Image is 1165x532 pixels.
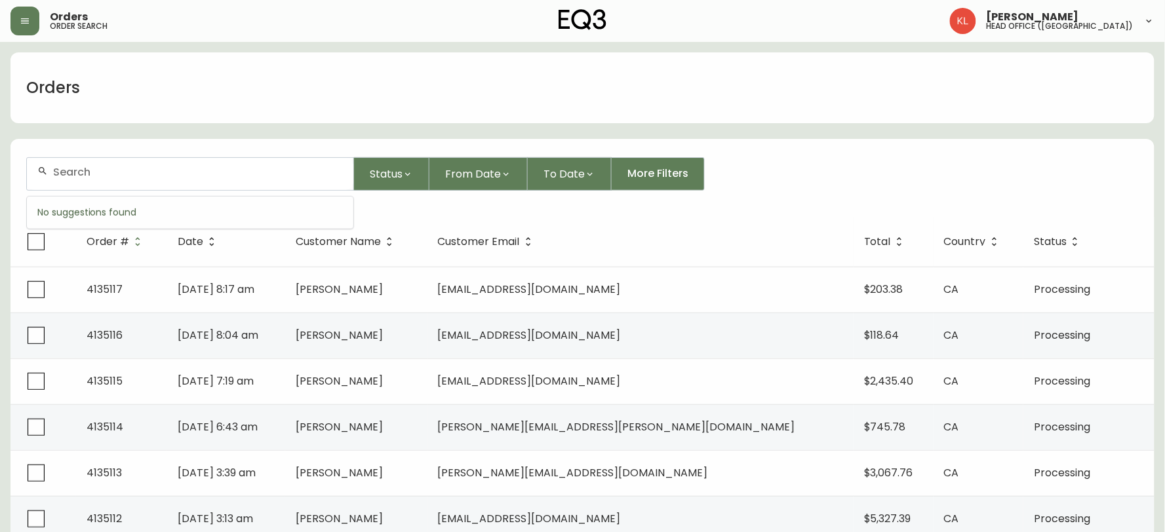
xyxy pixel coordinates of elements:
[438,511,621,526] span: [EMAIL_ADDRESS][DOMAIN_NAME]
[987,22,1134,30] h5: head office ([GEOGRAPHIC_DATA])
[1034,282,1090,297] span: Processing
[1034,238,1067,246] span: Status
[864,465,913,480] span: $3,067.76
[178,282,254,297] span: [DATE] 8:17 am
[50,12,88,22] span: Orders
[296,419,383,434] span: [PERSON_NAME]
[438,238,520,246] span: Customer Email
[87,328,123,343] span: 4135116
[944,282,959,297] span: CA
[296,373,383,389] span: [PERSON_NAME]
[864,282,903,297] span: $203.38
[528,157,612,191] button: To Date
[445,166,501,182] span: From Date
[987,12,1079,22] span: [PERSON_NAME]
[87,238,129,246] span: Order #
[296,238,381,246] span: Customer Name
[627,166,688,181] span: More Filters
[178,238,203,246] span: Date
[87,236,146,248] span: Order #
[438,328,621,343] span: [EMAIL_ADDRESS][DOMAIN_NAME]
[178,328,258,343] span: [DATE] 8:04 am
[864,328,899,343] span: $118.64
[178,511,253,526] span: [DATE] 3:13 am
[178,419,258,434] span: [DATE] 6:43 am
[296,328,383,343] span: [PERSON_NAME]
[438,465,708,480] span: [PERSON_NAME][EMAIL_ADDRESS][DOMAIN_NAME]
[87,511,122,526] span: 4135112
[1034,511,1090,526] span: Processing
[1034,419,1090,434] span: Processing
[950,8,976,34] img: 2c0c8aa7421344cf0398c7f872b772b5
[50,22,108,30] h5: order search
[944,465,959,480] span: CA
[864,419,906,434] span: $745.78
[438,419,795,434] span: [PERSON_NAME][EMAIL_ADDRESS][PERSON_NAME][DOMAIN_NAME]
[178,236,220,248] span: Date
[944,328,959,343] span: CA
[864,236,908,248] span: Total
[370,166,403,182] span: Status
[178,373,254,389] span: [DATE] 7:19 am
[296,282,383,297] span: [PERSON_NAME]
[1034,373,1090,389] span: Processing
[296,465,383,480] span: [PERSON_NAME]
[944,236,1003,248] span: Country
[53,166,343,178] input: Search
[438,282,621,297] span: [EMAIL_ADDRESS][DOMAIN_NAME]
[944,238,986,246] span: Country
[1034,328,1090,343] span: Processing
[87,282,123,297] span: 4135117
[87,373,123,389] span: 4135115
[296,511,383,526] span: [PERSON_NAME]
[864,373,914,389] span: $2,435.40
[559,9,607,30] img: logo
[1034,236,1084,248] span: Status
[864,238,891,246] span: Total
[612,157,705,191] button: More Filters
[354,157,429,191] button: Status
[864,511,911,526] span: $5,327.39
[438,373,621,389] span: [EMAIL_ADDRESS][DOMAIN_NAME]
[87,465,122,480] span: 4135113
[1034,465,1090,480] span: Processing
[27,197,353,229] div: No suggestions found
[296,236,398,248] span: Customer Name
[26,77,80,99] h1: Orders
[944,419,959,434] span: CA
[87,419,123,434] span: 4135114
[429,157,528,191] button: From Date
[438,236,537,248] span: Customer Email
[944,373,959,389] span: CA
[543,166,585,182] span: To Date
[944,511,959,526] span: CA
[178,465,256,480] span: [DATE] 3:39 am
